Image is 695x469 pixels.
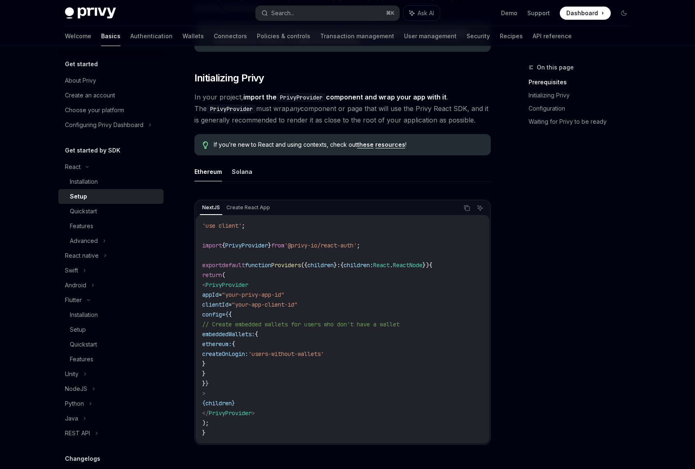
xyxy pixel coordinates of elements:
[70,340,97,349] div: Quickstart
[219,291,222,298] span: =
[242,222,245,229] span: ;
[70,354,93,364] div: Features
[289,104,300,113] em: any
[205,281,248,289] span: PrivyProvider
[65,120,143,130] div: Configuring Privy Dashboard
[205,400,232,407] span: children
[214,141,482,149] span: If you’re new to React and using contexts, check out !
[222,291,284,298] span: "your-privy-app-id"
[248,350,324,358] span: 'users-without-wallets'
[255,330,258,338] span: {
[529,102,637,115] a: Configuration
[202,271,222,279] span: return
[65,280,86,290] div: Android
[202,321,399,328] span: // Create embedded wallets for users who don't have a wallet
[202,291,219,298] span: appId
[222,311,225,318] span: =
[202,380,205,387] span: }
[245,261,271,269] span: function
[58,73,164,88] a: About Privy
[70,325,86,335] div: Setup
[320,26,394,46] a: Transaction management
[501,9,517,17] a: Demo
[130,26,173,46] a: Authentication
[404,6,440,21] button: Ask AI
[65,414,78,423] div: Java
[202,301,229,308] span: clientId
[58,337,164,352] a: Quickstart
[500,26,523,46] a: Recipes
[65,251,99,261] div: React native
[65,384,87,394] div: NodeJS
[277,93,326,102] code: PrivyProvider
[65,90,115,100] div: Create an account
[200,203,222,213] div: NextJS
[202,242,222,249] span: import
[202,222,242,229] span: 'use client'
[229,301,232,308] span: =
[65,162,81,172] div: React
[202,281,205,289] span: <
[256,6,399,21] button: Search...⌘K
[232,340,235,348] span: {
[386,10,395,16] span: ⌘ K
[229,311,232,318] span: {
[202,409,209,417] span: </
[70,177,98,187] div: Installation
[344,261,370,269] span: children
[70,221,93,231] div: Features
[101,26,120,46] a: Basics
[429,261,432,269] span: {
[284,242,357,249] span: '@privy-io/react-auth'
[194,91,491,126] span: In your project, . The must wrap component or page that will use the Privy React SDK, and it is g...
[58,88,164,103] a: Create an account
[70,236,98,246] div: Advanced
[182,26,204,46] a: Wallets
[202,400,205,407] span: {
[527,9,550,17] a: Support
[222,271,225,279] span: (
[202,330,255,338] span: embeddedWallets:
[340,261,344,269] span: {
[529,76,637,89] a: Prerequisites
[224,203,272,213] div: Create React App
[58,204,164,219] a: Quickstart
[202,350,248,358] span: createOnLogin:
[194,72,264,85] span: Initializing Privy
[202,419,209,427] span: );
[222,242,225,249] span: {
[202,311,222,318] span: config
[58,174,164,189] a: Installation
[537,62,574,72] span: On this page
[65,26,91,46] a: Welcome
[393,261,423,269] span: ReactNode
[65,105,124,115] div: Choose your platform
[418,9,434,17] span: Ask AI
[337,261,340,269] span: :
[232,162,252,181] button: Solana
[207,104,256,113] code: PrivyProvider
[475,203,485,213] button: Ask AI
[65,454,100,464] h5: Changelogs
[268,242,271,249] span: }
[375,141,405,148] a: resources
[271,8,294,18] div: Search...
[65,399,84,409] div: Python
[252,409,255,417] span: >
[529,115,637,128] a: Waiting for Privy to be ready
[70,206,97,216] div: Quickstart
[222,261,245,269] span: default
[70,310,98,320] div: Installation
[58,307,164,322] a: Installation
[390,261,393,269] span: .
[202,390,205,397] span: >
[529,89,637,102] a: Initializing Privy
[466,26,490,46] a: Security
[209,409,252,417] span: PrivyProvider
[58,103,164,118] a: Choose your platform
[194,162,222,181] button: Ethereum
[462,203,472,213] button: Copy the contents from the code block
[202,360,205,367] span: }
[370,261,373,269] span: :
[70,192,87,201] div: Setup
